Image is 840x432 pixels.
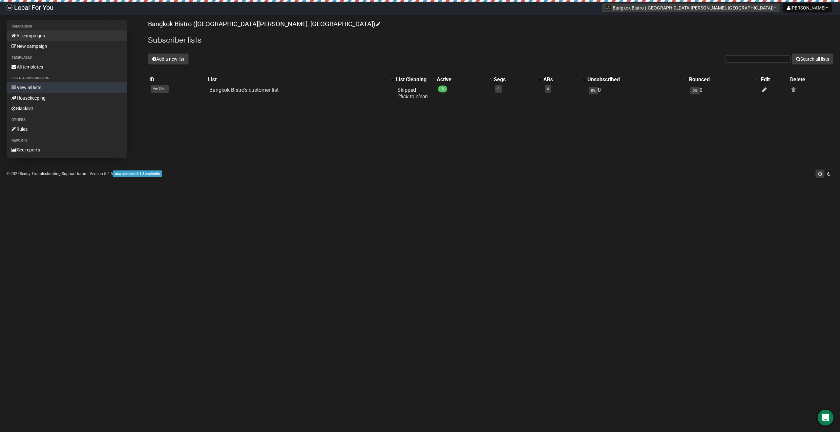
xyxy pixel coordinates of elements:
[31,171,61,176] a: Troubleshooting
[493,75,542,84] th: Segs: No sort applied, activate to apply an ascending sort
[7,170,162,177] p: © 2025 | | | Version 5.2.5
[7,103,127,114] a: Blacklist
[397,87,428,100] span: Skipped
[209,87,279,93] a: Bangkok Bistro's customer list
[438,86,447,92] span: 3
[148,53,189,65] button: Add a new list
[148,75,207,84] th: ID: No sort applied, sorting is disabled
[151,85,169,93] span: Ym78q..
[689,76,753,83] div: Bounced
[7,23,127,30] li: Campaigns
[790,76,832,83] div: Delete
[761,76,787,83] div: Edit
[7,137,127,145] li: Reports
[688,75,760,84] th: Bounced: No sort applied, activate to apply an ascending sort
[7,145,127,155] a: See reports
[7,82,127,93] a: View all lists
[760,75,788,84] th: Edit: No sort applied, sorting is disabled
[586,75,688,84] th: Unsubscribed: No sort applied, activate to apply an ascending sort
[397,93,428,100] a: Click to clean
[494,76,535,83] div: Segs
[20,171,31,176] a: Sendy
[207,75,395,84] th: List: No sort applied, activate to apply an ascending sort
[149,76,205,83] div: ID
[497,87,499,91] a: 0
[589,87,598,94] span: 0%
[543,76,579,83] div: ARs
[602,3,780,12] button: Bangkok Bistro ([GEOGRAPHIC_DATA][PERSON_NAME], [GEOGRAPHIC_DATA])
[783,3,832,12] button: [PERSON_NAME]
[395,75,435,84] th: List Cleaning: No sort applied, activate to apply an ascending sort
[148,34,833,46] h2: Subscriber lists
[606,5,611,10] img: 679.jpg
[396,76,429,83] div: List Cleaning
[437,76,486,83] div: Active
[587,76,681,83] div: Unsubscribed
[113,170,162,177] span: new version: 6.1.3 available
[586,84,688,103] td: 0
[789,75,833,84] th: Delete: No sort applied, sorting is disabled
[688,84,760,103] td: 0
[7,62,127,72] a: All templates
[208,76,388,83] div: List
[818,410,833,425] div: Open Intercom Messenger
[435,75,493,84] th: Active: No sort applied, activate to apply an ascending sort
[113,171,162,176] a: new version: 6.1.3 available
[148,20,379,28] a: Bangkok Bistro ([GEOGRAPHIC_DATA][PERSON_NAME], [GEOGRAPHIC_DATA])
[7,74,127,82] li: Lists & subscribers
[690,87,700,94] span: 0%
[547,87,549,91] a: 0
[7,30,127,41] a: All campaigns
[7,5,12,10] img: d61d2441668da63f2d83084b75c85b29
[62,171,88,176] a: Support forum
[7,124,127,134] a: Rules
[542,75,586,84] th: ARs: No sort applied, activate to apply an ascending sort
[7,93,127,103] a: Housekeeping
[7,41,127,51] a: New campaign
[792,53,833,65] button: Search all lists
[7,54,127,62] li: Templates
[7,116,127,124] li: Others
